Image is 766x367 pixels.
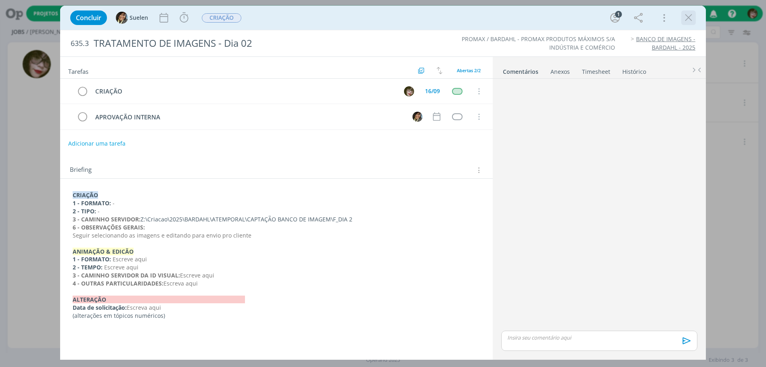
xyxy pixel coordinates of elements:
span: Escreve aqui [104,263,138,271]
strong: 6 - OBSERVAÇÕES GERAIS: [73,223,145,231]
span: 635.3 [71,39,89,48]
img: arrow-down-up.svg [437,67,442,74]
button: 1 [609,11,622,24]
div: Anexos [550,68,570,76]
span: CRIAÇÃO [202,13,241,23]
img: S [412,112,423,122]
div: CRIAÇÃO [92,86,396,96]
button: CRIAÇÃO [201,13,242,23]
strong: ALTERAÇÃO [73,296,245,303]
div: 16/09 [425,88,440,94]
strong: 1 - FORMATO: [73,255,111,263]
strong: 4 - OUTRAS PARTICULARIDADES: [73,279,163,287]
span: Escreve aqui [180,271,214,279]
span: - [113,199,115,207]
button: Concluir [70,10,107,25]
div: APROVAÇÃO INTERNA [92,112,405,122]
span: Seguir selecionando as imagens e editando para envio pro cliente [73,231,251,239]
strong: 2 - TEMPO: [73,263,103,271]
span: Suelen [130,15,148,21]
button: S [411,111,423,123]
p: Z:\Criacao\2025\BARDAHL\ATEMPORAL\CAPTAÇÃO BANCO DE IMAGEM\F_DIA 2 [73,215,480,223]
strong: CRIAÇÃO [73,191,98,199]
span: Escreva aqui [127,304,161,311]
button: SSuelen [116,12,148,24]
strong: 3 - CAMINHO SERVIDOR: [73,215,140,223]
img: K [404,86,414,96]
span: Escreva aqui [163,279,198,287]
a: PROMAX / BARDAHL - PROMAX PRODUTOS MÁXIMOS S/A INDÚSTRIA E COMÉRCIO [462,35,615,51]
div: dialog [60,6,706,360]
a: Timesheet [582,64,611,76]
img: S [116,12,128,24]
button: K [403,85,415,97]
span: Concluir [76,15,101,21]
span: Escreve aqui [113,255,147,263]
strong: Data de solicitação: [73,304,127,311]
a: Comentários [502,64,539,76]
a: BANCO DE IMAGENS - BARDAHL - 2025 [636,35,695,51]
p: (alterações em tópicos numéricos) [73,312,480,320]
span: Tarefas [68,66,88,75]
span: - [98,207,100,215]
span: Abertas 2/2 [457,67,481,73]
div: 1 [615,11,622,18]
a: Histórico [622,64,647,76]
span: Briefing [70,165,92,175]
strong: 3 - CAMINHO SERVIDOR DA ID VISUAL: [73,271,180,279]
strong: ANIMAÇÃO & EDICÃO [73,248,134,255]
button: Adicionar uma tarefa [68,136,126,151]
div: TRATAMENTO DE IMAGENS - Dia 02 [90,33,432,53]
strong: 1 - FORMATO: [73,199,111,207]
strong: 2 - TIPO: [73,207,96,215]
